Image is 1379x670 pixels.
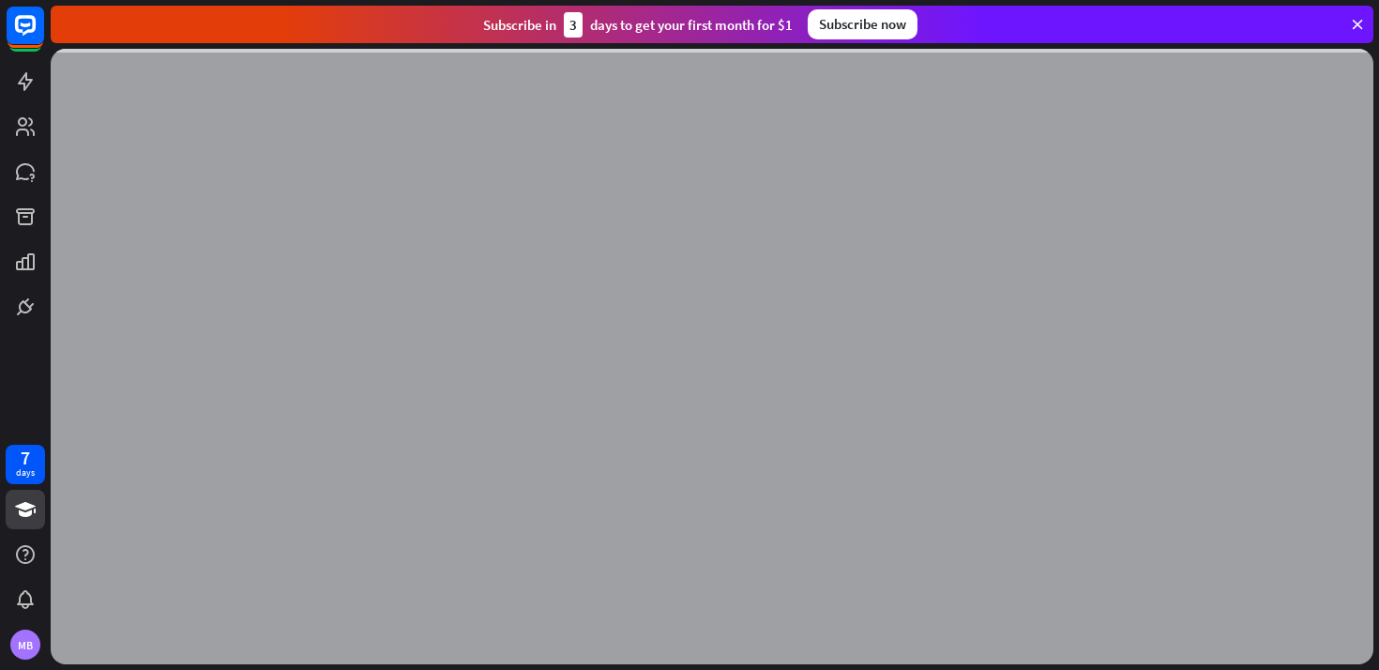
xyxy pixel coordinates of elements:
div: Subscribe now [808,9,917,39]
div: days [16,466,35,480]
a: 7 days [6,445,45,484]
div: Subscribe in days to get your first month for $1 [483,12,793,38]
div: 3 [564,12,583,38]
div: MB [10,630,40,660]
div: 7 [21,449,30,466]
